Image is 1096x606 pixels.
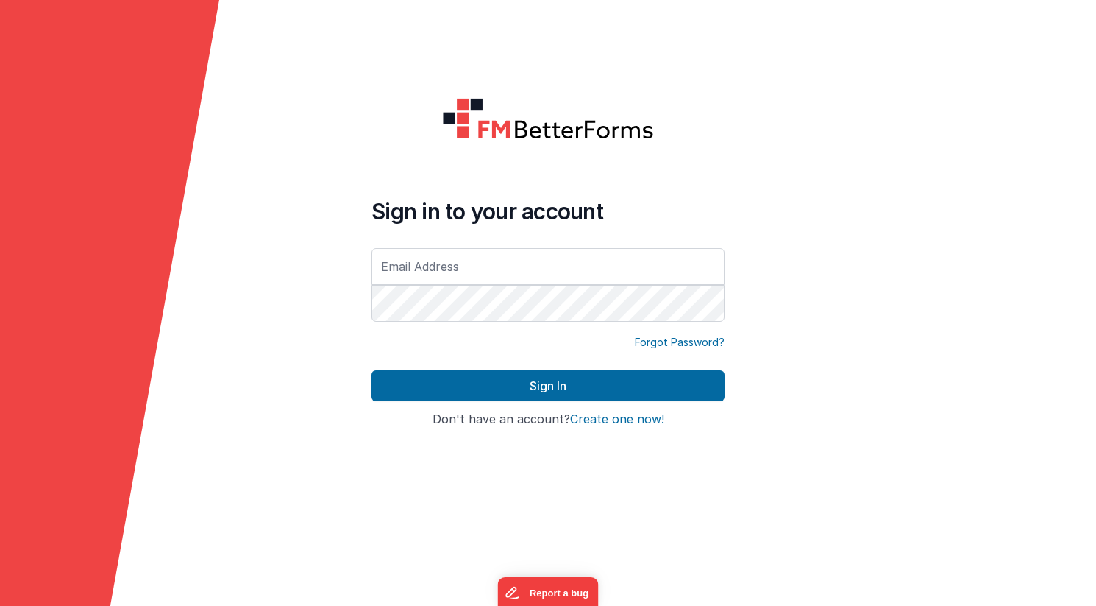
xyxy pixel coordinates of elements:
h4: Don't have an account? [371,413,725,426]
a: Forgot Password? [635,335,725,350]
button: Sign In [371,370,725,401]
h4: Sign in to your account [371,198,725,225]
input: Email Address [371,248,725,285]
button: Create one now! [570,413,664,426]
